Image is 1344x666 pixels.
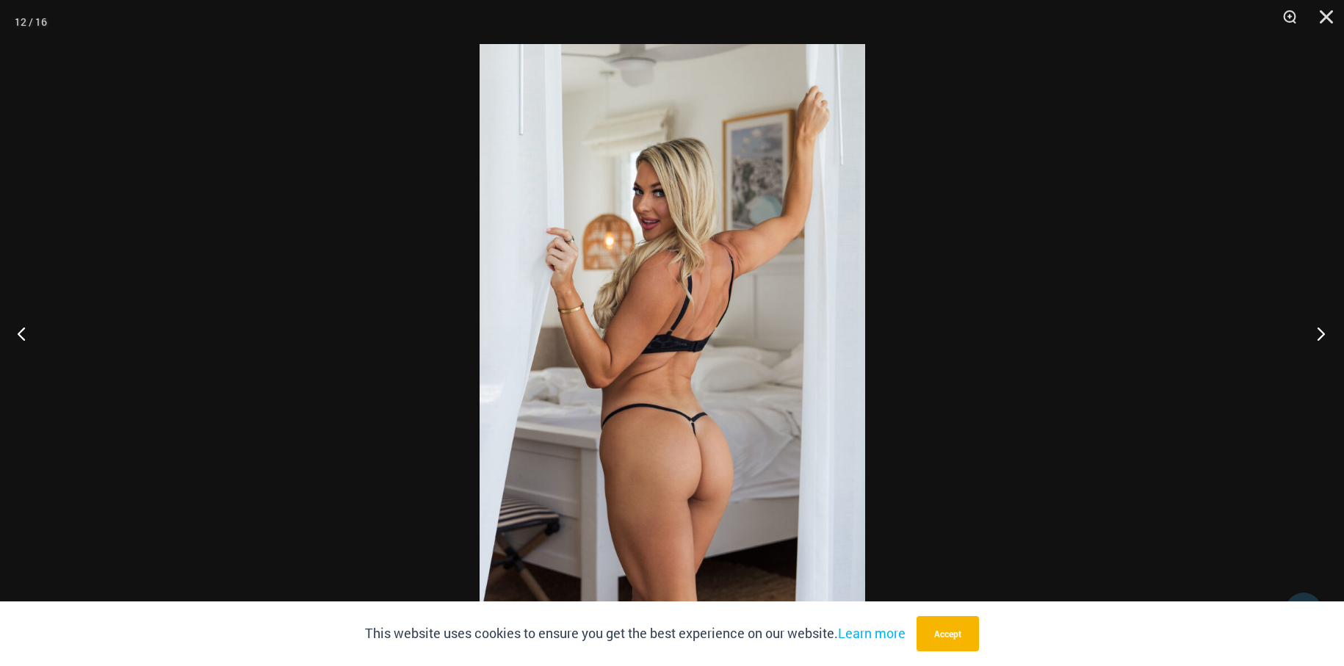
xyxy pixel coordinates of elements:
[480,44,865,622] img: Nights Fall Silver Leopard 1036 Bra 6516 Micro 02
[365,623,906,645] p: This website uses cookies to ensure you get the best experience on our website.
[15,11,47,33] div: 12 / 16
[1289,297,1344,370] button: Next
[838,624,906,642] a: Learn more
[917,616,979,651] button: Accept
